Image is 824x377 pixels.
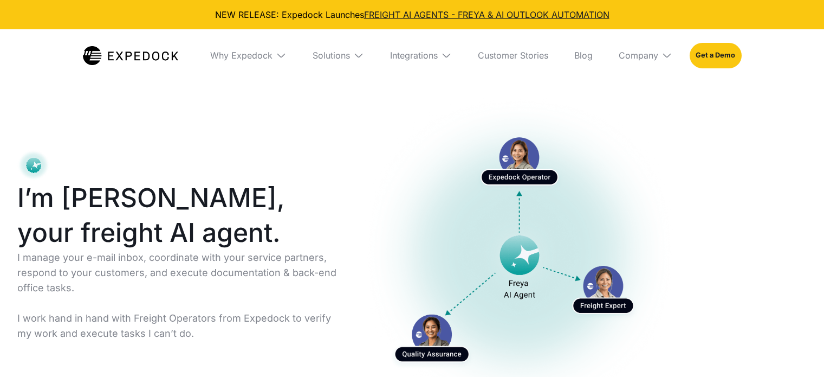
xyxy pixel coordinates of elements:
a: Customer Stories [469,29,557,81]
a: FREIGHT AI AGENTS - FREYA & AI OUTLOOK AUTOMATION [364,9,609,20]
a: Blog [566,29,601,81]
div: Integrations [390,50,438,61]
h1: I’m [PERSON_NAME], your freight AI agent. [17,181,346,250]
div: NEW RELEASE: Expedock Launches [9,9,815,21]
div: Company [619,50,658,61]
p: I manage your e-mail inbox, coordinate with your service partners, respond to your customers, and... [17,250,346,341]
div: Why Expedock [210,50,272,61]
div: Solutions [313,50,350,61]
a: Get a Demo [690,43,741,68]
